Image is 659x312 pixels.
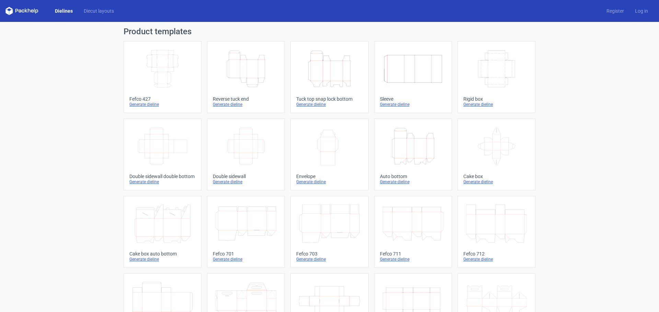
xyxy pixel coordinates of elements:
[458,118,535,190] a: Cake boxGenerate dieline
[124,41,201,113] a: Fefco 427Generate dieline
[129,102,196,107] div: Generate dieline
[129,96,196,102] div: Fefco 427
[463,174,530,179] div: Cake box
[290,118,368,190] a: EnvelopeGenerate dieline
[629,8,654,14] a: Log in
[129,174,196,179] div: Double sidewall double bottom
[213,96,279,102] div: Reverse tuck end
[78,8,119,14] a: Diecut layouts
[207,196,285,268] a: Fefco 701Generate dieline
[380,251,446,257] div: Fefco 711
[296,174,362,179] div: Envelope
[213,251,279,257] div: Fefco 701
[213,174,279,179] div: Double sidewall
[463,96,530,102] div: Rigid box
[129,179,196,185] div: Generate dieline
[463,251,530,257] div: Fefco 712
[296,179,362,185] div: Generate dieline
[129,251,196,257] div: Cake box auto bottom
[380,96,446,102] div: Sleeve
[458,196,535,268] a: Fefco 712Generate dieline
[49,8,78,14] a: Dielines
[380,174,446,179] div: Auto bottom
[463,257,530,262] div: Generate dieline
[380,257,446,262] div: Generate dieline
[374,41,452,113] a: SleeveGenerate dieline
[213,257,279,262] div: Generate dieline
[463,102,530,107] div: Generate dieline
[124,27,535,36] h1: Product templates
[380,102,446,107] div: Generate dieline
[374,196,452,268] a: Fefco 711Generate dieline
[380,179,446,185] div: Generate dieline
[458,41,535,113] a: Rigid boxGenerate dieline
[296,96,362,102] div: Tuck top snap lock bottom
[213,102,279,107] div: Generate dieline
[129,257,196,262] div: Generate dieline
[124,196,201,268] a: Cake box auto bottomGenerate dieline
[374,118,452,190] a: Auto bottomGenerate dieline
[124,118,201,190] a: Double sidewall double bottomGenerate dieline
[296,257,362,262] div: Generate dieline
[207,41,285,113] a: Reverse tuck endGenerate dieline
[290,196,368,268] a: Fefco 703Generate dieline
[207,118,285,190] a: Double sidewallGenerate dieline
[463,179,530,185] div: Generate dieline
[601,8,629,14] a: Register
[296,102,362,107] div: Generate dieline
[296,251,362,257] div: Fefco 703
[290,41,368,113] a: Tuck top snap lock bottomGenerate dieline
[213,179,279,185] div: Generate dieline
